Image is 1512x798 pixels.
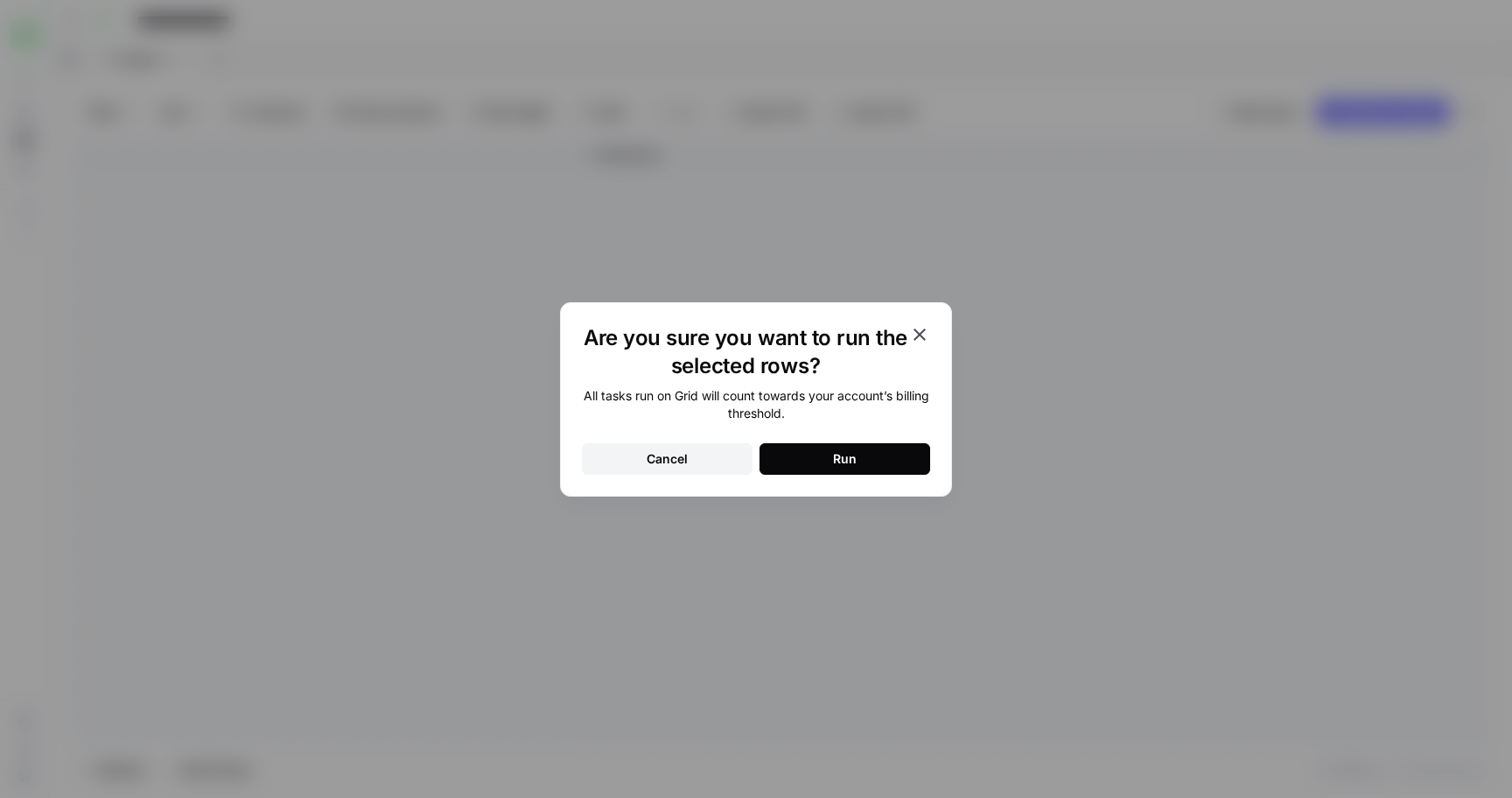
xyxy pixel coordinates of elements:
div: Run [833,450,857,468]
button: Cancel [582,443,752,475]
div: Cancel [647,450,688,468]
button: Run [759,443,930,475]
div: All tasks run on Grid will count towards your account’s billing threshold. [582,387,930,422]
h1: Are you sure you want to run the selected rows? [582,324,909,380]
